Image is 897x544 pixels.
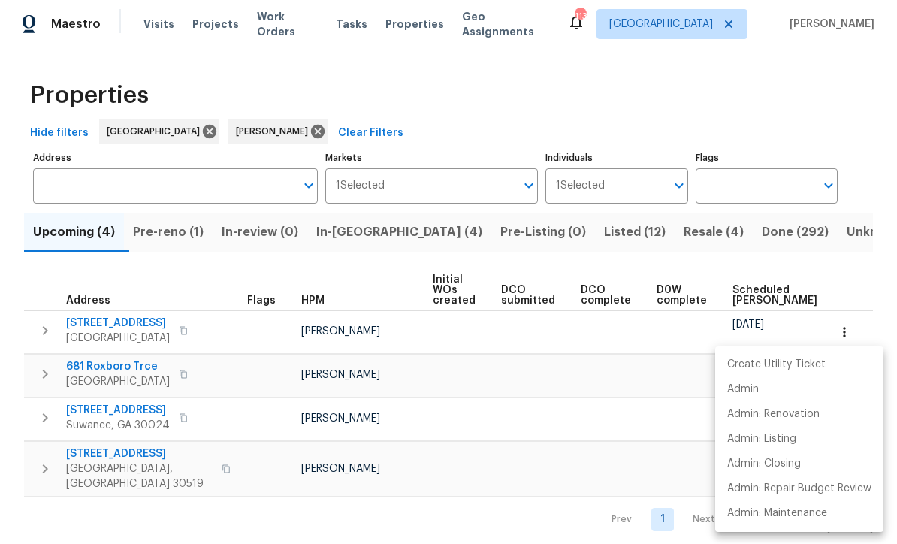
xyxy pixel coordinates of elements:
p: Admin: Closing [727,456,801,472]
p: Admin: Repair Budget Review [727,481,871,497]
p: Admin: Maintenance [727,506,827,521]
p: Create Utility Ticket [727,357,826,373]
p: Admin: Listing [727,431,796,447]
p: Admin: Renovation [727,406,820,422]
p: Admin [727,382,759,397]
